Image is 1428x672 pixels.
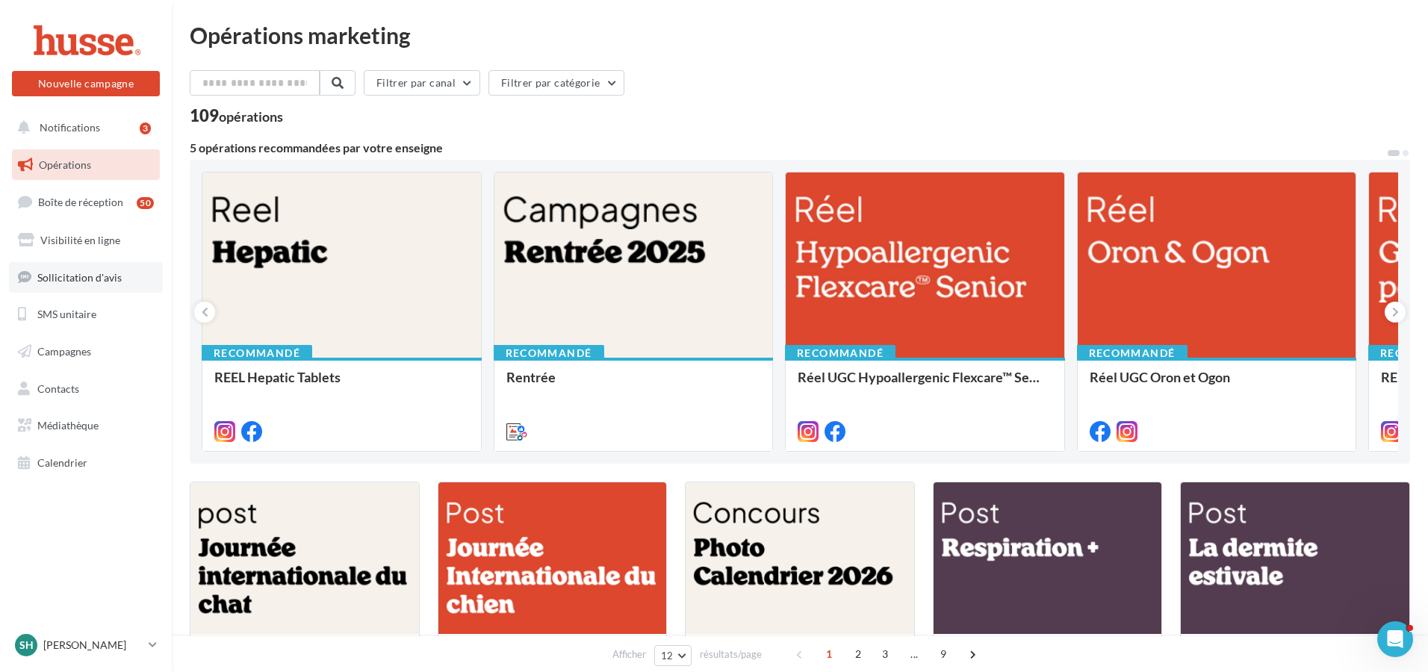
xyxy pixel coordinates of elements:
[9,336,163,367] a: Campagnes
[9,186,163,218] a: Boîte de réception50
[40,121,100,134] span: Notifications
[9,447,163,479] a: Calendrier
[214,370,469,399] div: REEL Hepatic Tablets
[9,299,163,330] a: SMS unitaire
[38,196,123,208] span: Boîte de réception
[9,373,163,405] a: Contacts
[798,370,1052,399] div: Réel UGC Hypoallergenic Flexcare™ Senior
[37,456,87,469] span: Calendrier
[846,642,870,666] span: 2
[612,647,646,662] span: Afficher
[37,270,122,283] span: Sollicitation d'avis
[43,638,143,653] p: [PERSON_NAME]
[654,645,692,666] button: 12
[9,112,157,143] button: Notifications 3
[190,108,283,124] div: 109
[190,142,1386,154] div: 5 opérations recommandées par votre enseigne
[506,370,761,399] div: Rentrée
[488,70,624,96] button: Filtrer par catégorie
[785,345,895,361] div: Recommandé
[9,225,163,256] a: Visibilité en ligne
[37,345,91,358] span: Campagnes
[9,410,163,441] a: Médiathèque
[364,70,480,96] button: Filtrer par canal
[9,149,163,181] a: Opérations
[700,647,762,662] span: résultats/page
[9,262,163,293] a: Sollicitation d'avis
[12,631,160,659] a: SH [PERSON_NAME]
[190,24,1410,46] div: Opérations marketing
[873,642,897,666] span: 3
[12,71,160,96] button: Nouvelle campagne
[1077,345,1188,361] div: Recommandé
[1090,370,1344,399] div: Réel UGC Oron et Ogon
[661,650,674,662] span: 12
[902,642,926,666] span: ...
[494,345,604,361] div: Recommandé
[1377,621,1413,657] iframe: Intercom live chat
[219,110,283,123] div: opérations
[202,345,312,361] div: Recommandé
[931,642,955,666] span: 9
[39,158,91,171] span: Opérations
[37,308,96,320] span: SMS unitaire
[19,638,34,653] span: SH
[140,122,151,134] div: 3
[37,419,99,432] span: Médiathèque
[40,234,120,246] span: Visibilité en ligne
[37,382,79,395] span: Contacts
[137,197,154,209] div: 50
[817,642,841,666] span: 1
